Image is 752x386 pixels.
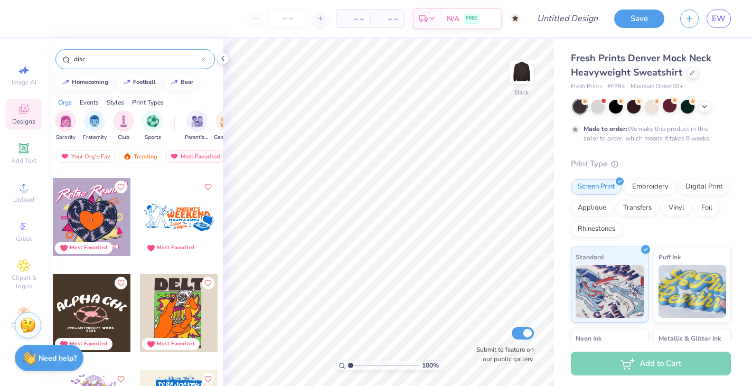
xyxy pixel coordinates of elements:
span: Fresh Prints Denver Mock Neck Heavyweight Sweatshirt [571,52,711,79]
img: trending.gif [123,153,131,160]
strong: Made to order: [584,125,627,133]
div: filter for Club [113,110,134,142]
img: Sorority Image [60,115,72,127]
input: Untitled Design [529,8,606,29]
img: Sports Image [147,115,159,127]
button: homecoming [55,74,113,90]
div: Orgs [58,98,72,107]
div: filter for Parent's Weekend [185,110,209,142]
span: Sports [145,134,161,142]
span: Image AI [12,78,36,87]
div: Most Favorited [70,244,107,252]
strong: Need help? [39,353,77,363]
span: N/A [447,13,459,24]
div: Print Type [571,158,731,170]
label: Submit to feature on our public gallery. [471,345,534,364]
div: Most Favorited [157,244,194,252]
input: Try "Alpha" [73,54,201,64]
img: Back [511,61,532,82]
div: Foil [694,200,719,216]
button: Like [202,373,214,385]
a: EW [707,10,731,28]
img: most_fav.gif [61,153,69,160]
img: most_fav.gif [170,153,178,160]
button: Save [614,10,664,28]
img: trend_line.gif [123,79,131,86]
div: filter for Sports [142,110,163,142]
button: Like [115,181,127,193]
div: Most Favorited [70,340,107,348]
button: filter button [83,110,107,142]
span: Puff Ink [659,251,681,262]
div: Print Types [132,98,164,107]
span: # FP94 [607,82,625,91]
div: We make this product in this color to order, which means it takes 8 weeks. [584,124,713,143]
span: Upload [13,195,34,204]
button: Like [202,181,214,193]
div: homecoming [72,79,108,85]
span: Add Text [11,156,36,165]
div: Screen Print [571,179,622,195]
div: Transfers [616,200,659,216]
div: Styles [107,98,124,107]
span: Greek [16,234,32,243]
span: Decorate [11,321,36,329]
span: Minimum Order: 50 + [631,82,683,91]
input: – – [267,9,308,28]
span: 100 % [422,361,439,370]
div: Most Favorited [165,150,225,163]
span: Standard [576,251,604,262]
img: Standard [576,265,644,318]
div: Embroidery [625,179,675,195]
span: EW [712,13,726,25]
div: Applique [571,200,613,216]
span: FREE [466,15,477,22]
button: filter button [55,110,76,142]
div: Trending [118,150,162,163]
span: Game Day [214,134,238,142]
div: filter for Fraternity [83,110,107,142]
img: Game Day Image [220,115,232,127]
span: Designs [12,117,35,126]
span: Club [118,134,129,142]
div: bear [181,79,193,85]
div: Events [80,98,99,107]
button: filter button [185,110,209,142]
div: Digital Print [679,179,730,195]
span: Fresh Prints [571,82,602,91]
img: Puff Ink [659,265,727,318]
span: – – [343,13,364,24]
div: Your Org's Fav [56,150,115,163]
div: football [133,79,156,85]
div: Most Favorited [157,340,194,348]
img: Parent's Weekend Image [191,115,203,127]
button: bear [164,74,198,90]
img: trend_line.gif [61,79,70,86]
img: trend_line.gif [170,79,178,86]
div: Rhinestones [571,221,622,237]
img: Fraternity Image [89,115,100,127]
img: Club Image [118,115,129,127]
div: filter for Sorority [55,110,76,142]
button: Like [202,277,214,289]
button: Like [115,373,127,385]
div: filter for Game Day [214,110,238,142]
button: filter button [142,110,163,142]
span: Parent's Weekend [185,134,209,142]
div: Back [515,88,529,97]
button: filter button [214,110,238,142]
span: Fraternity [83,134,107,142]
span: – – [377,13,398,24]
button: football [117,74,161,90]
span: Neon Ink [576,333,601,344]
div: Vinyl [662,200,691,216]
span: Metallic & Glitter Ink [659,333,721,344]
button: Like [115,277,127,289]
span: Clipart & logos [5,274,42,290]
span: Sorority [56,134,76,142]
button: filter button [113,110,134,142]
